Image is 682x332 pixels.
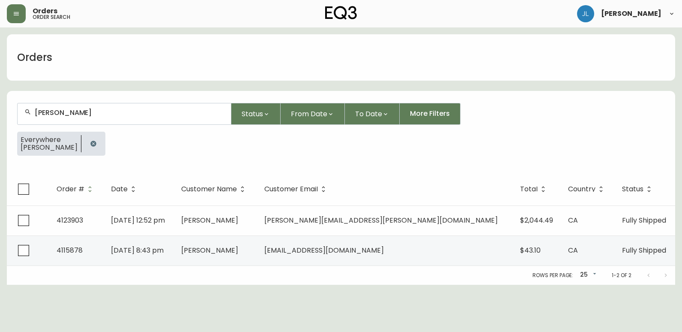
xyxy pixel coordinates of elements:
[264,187,318,192] span: Customer Email
[568,215,578,225] span: CA
[181,245,238,255] span: [PERSON_NAME]
[601,10,661,17] span: [PERSON_NAME]
[264,245,384,255] span: [EMAIL_ADDRESS][DOMAIN_NAME]
[231,103,281,125] button: Status
[111,187,128,192] span: Date
[35,109,224,117] input: Search
[622,185,655,193] span: Status
[622,215,666,225] span: Fully Shipped
[33,15,70,20] h5: order search
[291,109,327,119] span: From Date
[400,103,461,125] button: More Filters
[181,187,237,192] span: Customer Name
[21,136,78,144] span: Everywhere
[410,109,450,118] span: More Filters
[345,103,400,125] button: To Date
[264,215,498,225] span: [PERSON_NAME][EMAIL_ADDRESS][PERSON_NAME][DOMAIN_NAME]
[111,185,139,193] span: Date
[532,272,573,279] p: Rows per page:
[17,50,52,65] h1: Orders
[612,272,631,279] p: 1-2 of 2
[520,215,553,225] span: $2,044.49
[355,109,382,119] span: To Date
[57,245,83,255] span: 4115878
[568,187,595,192] span: Country
[242,109,263,119] span: Status
[181,185,248,193] span: Customer Name
[264,185,329,193] span: Customer Email
[520,187,538,192] span: Total
[57,185,96,193] span: Order #
[21,144,78,151] span: [PERSON_NAME]
[33,8,57,15] span: Orders
[281,103,345,125] button: From Date
[520,245,541,255] span: $43.10
[568,185,607,193] span: Country
[111,215,165,225] span: [DATE] 12:52 pm
[622,245,666,255] span: Fully Shipped
[111,245,164,255] span: [DATE] 8:43 pm
[577,268,598,282] div: 25
[57,215,83,225] span: 4123903
[57,187,84,192] span: Order #
[568,245,578,255] span: CA
[325,6,357,20] img: logo
[622,187,643,192] span: Status
[181,215,238,225] span: [PERSON_NAME]
[520,185,549,193] span: Total
[577,5,594,22] img: 1c9c23e2a847dab86f8017579b61559c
